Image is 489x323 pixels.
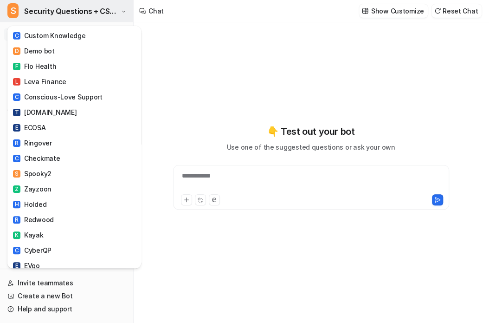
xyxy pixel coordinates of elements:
div: Zayzoon [13,184,51,194]
span: Security Questions + CSA for eesel [24,5,119,18]
span: S [7,3,19,18]
div: Flo Health [13,61,56,71]
span: E [13,124,20,132]
div: Conscious-Love Support [13,92,103,102]
span: H [13,201,20,208]
span: L [13,78,20,86]
span: S [13,170,20,178]
div: [DOMAIN_NAME] [13,107,77,117]
div: Demo bot [13,46,55,56]
div: ECOSA [13,123,46,132]
span: E [13,262,20,270]
span: C [13,155,20,162]
span: C [13,32,20,40]
div: Checkmate [13,153,60,163]
div: Custom Knowledge [13,31,86,40]
div: Leva Finance [13,77,66,86]
span: F [13,63,20,70]
div: SSecurity Questions + CSA for eesel [7,26,141,268]
div: Redwood [13,215,54,224]
span: R [13,216,20,224]
div: Spooky2 [13,169,51,178]
span: C [13,247,20,254]
span: R [13,139,20,147]
span: K [13,231,20,239]
span: Z [13,185,20,193]
span: D [13,47,20,55]
div: EVgo [13,261,40,270]
div: Ringover [13,138,52,148]
div: Kayak [13,230,44,240]
div: Holded [13,199,46,209]
span: T [13,109,20,116]
span: C [13,93,20,101]
div: CyberQP [13,245,51,255]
